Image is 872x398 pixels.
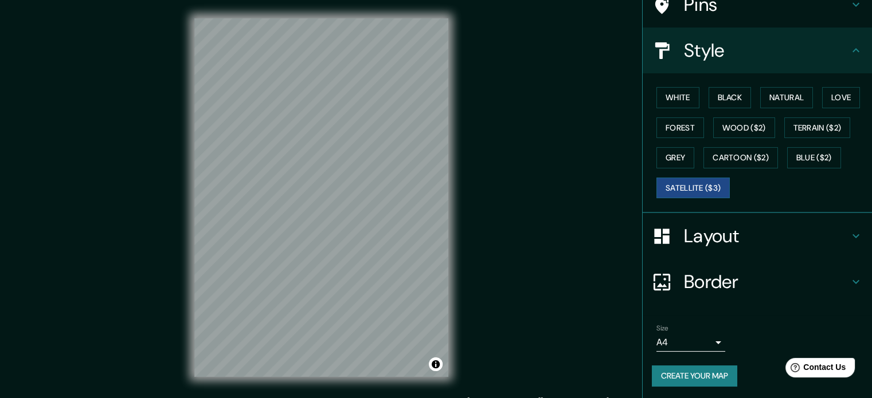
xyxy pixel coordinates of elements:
[429,357,443,371] button: Toggle attribution
[656,117,704,139] button: Forest
[643,27,872,73] div: Style
[703,147,778,168] button: Cartoon ($2)
[784,117,851,139] button: Terrain ($2)
[709,87,752,108] button: Black
[656,324,668,333] label: Size
[822,87,860,108] button: Love
[643,259,872,305] div: Border
[194,18,448,377] canvas: Map
[643,213,872,259] div: Layout
[656,87,699,108] button: White
[770,353,859,385] iframe: Help widget launcher
[713,117,775,139] button: Wood ($2)
[656,333,725,352] div: A4
[652,365,737,387] button: Create your map
[656,147,694,168] button: Grey
[684,39,849,62] h4: Style
[656,178,730,199] button: Satellite ($3)
[684,270,849,293] h4: Border
[787,147,841,168] button: Blue ($2)
[760,87,813,108] button: Natural
[684,224,849,247] h4: Layout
